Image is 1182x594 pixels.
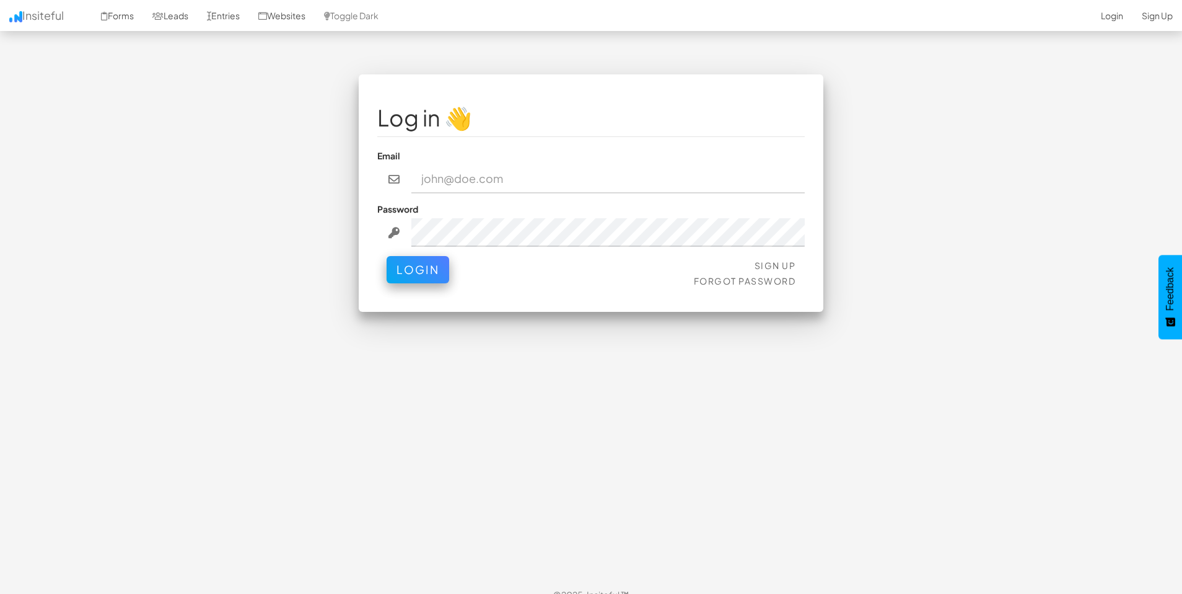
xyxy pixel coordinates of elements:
button: Feedback - Show survey [1158,255,1182,339]
input: john@doe.com [411,165,805,193]
a: Forgot Password [694,275,796,286]
img: icon.png [9,11,22,22]
label: Password [377,203,418,215]
button: Login [387,256,449,283]
label: Email [377,149,400,162]
span: Feedback [1165,267,1176,311]
h1: Log in 👋 [377,105,805,130]
a: Sign Up [755,260,796,271]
